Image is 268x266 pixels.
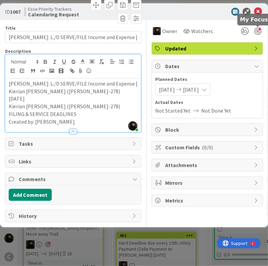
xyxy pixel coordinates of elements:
[165,196,251,205] span: Metrics
[19,140,129,148] span: Tasks
[9,118,138,126] p: Created by: [PERSON_NAME]
[9,110,138,118] p: FILING & SERVICE DEADLINES
[9,189,52,201] button: Add Comment
[19,212,129,220] span: History
[153,27,161,35] img: ES
[5,25,16,31] label: Title
[165,179,251,187] span: Mirrors
[240,16,268,23] h5: My Focus
[28,6,79,12] span: Esse Priority Trackers
[202,144,213,151] span: ( 0/0 )
[201,107,231,115] span: Not Done Yet
[183,86,199,94] span: [DATE]
[165,126,251,134] span: Block
[165,62,251,70] span: Dates
[191,27,213,35] span: Watchers
[9,103,138,110] p: Kierian [PERSON_NAME] ([PERSON_NAME]-278)
[5,48,31,54] span: Description
[165,143,251,151] span: Custom Fields
[9,95,138,103] p: [DATE]
[35,3,36,8] div: 1
[155,99,259,106] span: Actual Dates
[19,157,129,165] span: Links
[159,86,175,94] span: [DATE]
[5,31,141,43] input: type card name here...
[162,27,177,35] span: Owner
[128,121,138,131] img: xZDIgFEXJ2bLOewZ7ObDEULuHMaA3y1N.PNG
[155,76,259,83] span: Planned Dates
[14,1,30,9] span: Support
[165,161,251,169] span: Attachments
[28,12,79,17] b: Calendaring Request
[9,80,138,95] p: [PERSON_NAME]: L./D SERVE/FILE Income and Expense | Kierian [PERSON_NAME] ([PERSON_NAME]-278)
[155,107,191,115] span: Not Started Yet
[10,8,21,15] b: 1067
[165,44,251,52] span: Updated
[5,8,21,16] span: ID
[19,175,129,183] span: Comments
